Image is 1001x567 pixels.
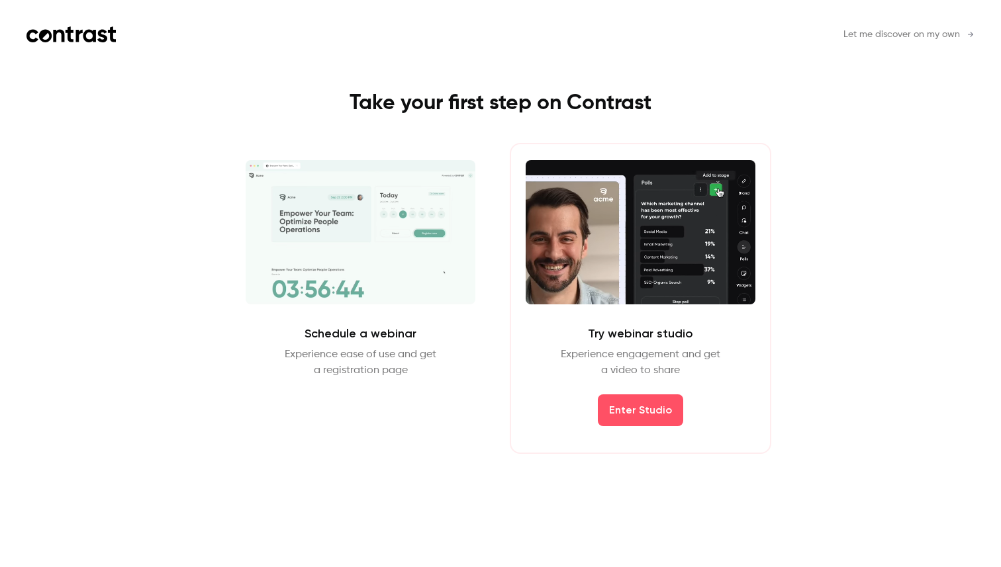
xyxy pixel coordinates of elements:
p: Experience ease of use and get a registration page [285,347,436,378]
h2: Schedule a webinar [305,326,416,341]
h2: Try webinar studio [588,326,693,341]
button: Enter Studio [598,394,683,426]
span: Let me discover on my own [843,28,960,42]
h1: Take your first step on Contrast [203,90,798,116]
p: Experience engagement and get a video to share [561,347,720,378]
